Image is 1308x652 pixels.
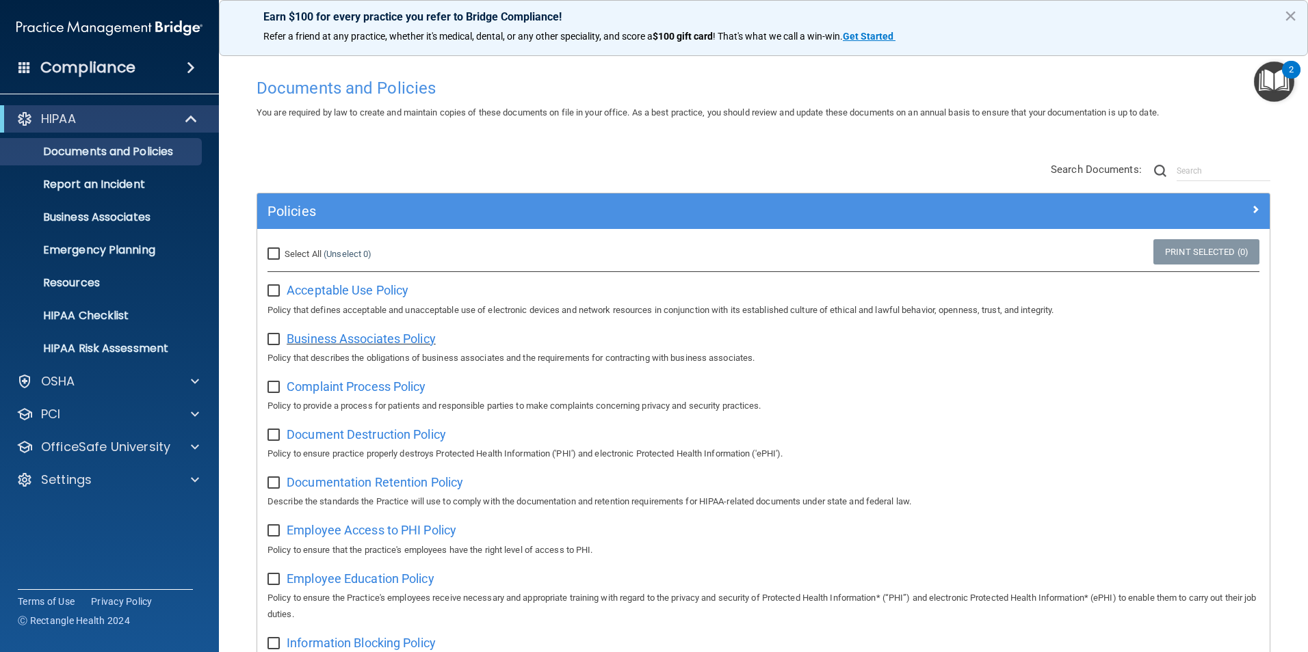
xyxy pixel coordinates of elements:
input: Search [1177,161,1270,181]
span: You are required by law to create and maintain copies of these documents on file in your office. ... [257,107,1159,118]
p: Policy to ensure that the practice's employees have the right level of access to PHI. [267,542,1259,558]
a: Privacy Policy [91,595,153,608]
p: Business Associates [9,210,196,224]
p: Settings [41,472,92,488]
a: (Unselect 0) [324,249,371,259]
p: OfficeSafe University [41,439,170,455]
a: HIPAA [16,111,198,127]
a: Settings [16,472,199,488]
span: Ⓒ Rectangle Health 2024 [18,614,130,627]
a: OSHA [16,373,199,390]
h5: Policies [267,204,1006,219]
span: Document Destruction Policy [287,427,446,442]
span: Employee Access to PHI Policy [287,523,456,537]
p: Documents and Policies [9,145,196,159]
a: OfficeSafe University [16,439,199,455]
img: ic-search.3b580494.png [1154,165,1166,177]
a: Policies [267,200,1259,222]
h4: Compliance [40,58,135,77]
span: Documentation Retention Policy [287,475,463,489]
p: OSHA [41,373,75,390]
span: Employee Education Policy [287,571,434,586]
span: Select All [285,249,322,259]
iframe: Drift Widget Chat Controller [1071,555,1292,610]
p: Earn $100 for every practice you refer to Bridge Compliance! [263,10,1264,23]
button: Close [1284,5,1297,27]
span: Search Documents: [1051,163,1142,176]
a: Get Started [843,31,895,42]
img: PMB logo [16,14,202,42]
p: Resources [9,276,196,290]
p: Report an Incident [9,178,196,191]
span: Refer a friend at any practice, whether it's medical, dental, or any other speciality, and score a [263,31,653,42]
a: PCI [16,406,199,422]
a: Terms of Use [18,595,75,608]
p: Emergency Planning [9,243,196,257]
span: Business Associates Policy [287,331,436,346]
span: Acceptable Use Policy [287,283,408,297]
button: Open Resource Center, 2 new notifications [1254,62,1294,102]
p: Policy that defines acceptable and unacceptable use of electronic devices and network resources i... [267,302,1259,318]
p: Policy to provide a process for patients and responsible parties to make complaints concerning pr... [267,398,1259,414]
strong: $100 gift card [653,31,713,42]
p: Describe the standards the Practice will use to comply with the documentation and retention requi... [267,493,1259,510]
h4: Documents and Policies [257,79,1270,97]
span: ! That's what we call a win-win. [713,31,843,42]
span: Complaint Process Policy [287,379,426,394]
p: HIPAA Risk Assessment [9,342,196,355]
strong: Get Started [843,31,893,42]
p: Policy to ensure the Practice's employees receive necessary and appropriate training with regard ... [267,590,1259,623]
p: PCI [41,406,60,422]
a: Print Selected (0) [1153,239,1259,264]
p: Policy that describes the obligations of business associates and the requirements for contracting... [267,350,1259,366]
div: 2 [1289,70,1294,87]
span: Information Blocking Policy [287,636,436,650]
input: Select All (Unselect 0) [267,249,283,260]
p: HIPAA Checklist [9,309,196,323]
p: Policy to ensure practice properly destroys Protected Health Information ('PHI') and electronic P... [267,446,1259,462]
p: HIPAA [41,111,76,127]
